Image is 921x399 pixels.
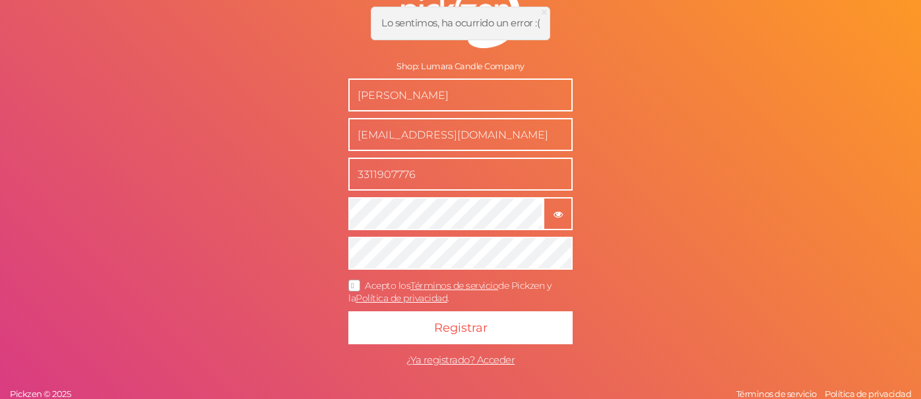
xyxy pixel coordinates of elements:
[348,118,573,151] input: Business e-mail
[540,3,549,22] span: ×
[381,16,540,29] span: Lo sentimos, ha ocurrido un error :(
[7,388,74,399] a: Pickzen © 2025
[348,78,573,111] input: Nombre
[348,311,573,344] button: Registrar
[348,158,573,191] input: Teléfono
[736,388,817,399] span: Términos de servicio
[348,280,551,304] span: Acepto los de Pickzen y la .
[825,388,911,399] span: Política de privacidad
[733,388,820,399] a: Términos de servicio
[821,388,914,399] a: Política de privacidad
[434,321,488,335] span: Registrar
[348,61,573,72] div: Shop: Lumara Candle Company
[356,292,447,304] a: Política de privacidad
[410,280,498,292] a: Términos de servicio
[406,353,515,366] span: ¿Ya registrado? Acceder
